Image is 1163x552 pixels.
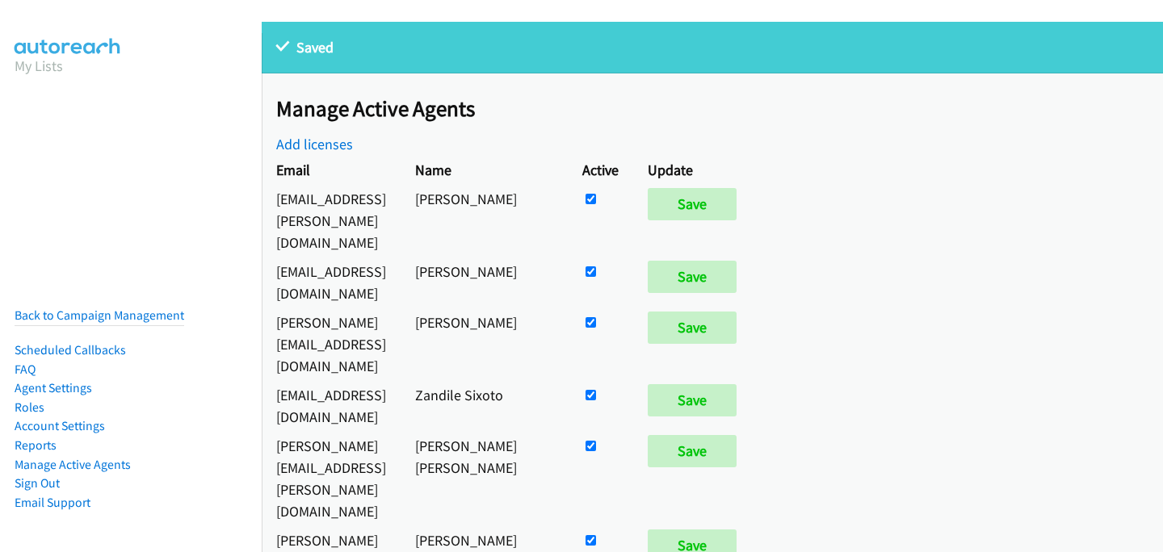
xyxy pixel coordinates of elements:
[15,475,60,491] a: Sign Out
[633,155,758,184] th: Update
[648,435,737,467] input: Save
[15,380,92,395] a: Agent Settings
[262,184,401,257] td: [EMAIL_ADDRESS][PERSON_NAME][DOMAIN_NAME]
[276,135,353,153] a: Add licenses
[262,307,401,380] td: [PERSON_NAME][EMAIL_ADDRESS][DOMAIN_NAME]
[276,95,1163,123] h2: Manage Active Agents
[401,431,568,525] td: [PERSON_NAME] [PERSON_NAME]
[401,184,568,257] td: [PERSON_NAME]
[648,261,737,293] input: Save
[15,457,131,472] a: Manage Active Agents
[401,380,568,431] td: Zandile Sixoto
[401,155,568,184] th: Name
[15,437,57,453] a: Reports
[15,342,126,358] a: Scheduled Callbacks
[15,56,63,75] a: My Lists
[276,36,1148,58] p: Saved
[401,257,568,307] td: [PERSON_NAME]
[648,188,737,220] input: Save
[401,307,568,380] td: [PERSON_NAME]
[15,418,105,433] a: Account Settings
[15,495,90,510] a: Email Support
[648,312,737,344] input: Save
[262,155,401,184] th: Email
[262,380,401,431] td: [EMAIL_ADDRESS][DOMAIN_NAME]
[15,362,36,377] a: FAQ
[648,384,737,416] input: Save
[262,257,401,307] td: [EMAIL_ADDRESS][DOMAIN_NAME]
[568,155,633,184] th: Active
[262,431,401,525] td: [PERSON_NAME][EMAIL_ADDRESS][PERSON_NAME][DOMAIN_NAME]
[15,307,184,323] a: Back to Campaign Management
[15,399,44,415] a: Roles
